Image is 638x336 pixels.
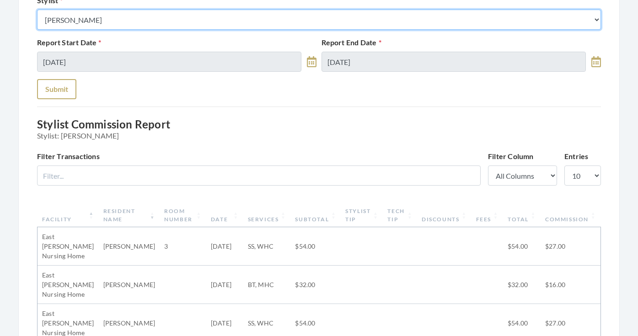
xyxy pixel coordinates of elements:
[243,227,291,266] td: SS, WHC
[488,151,534,162] label: Filter Column
[38,227,99,266] td: East [PERSON_NAME] Nursing Home
[37,118,601,140] h3: Stylist Commission Report
[37,151,100,162] label: Filter Transactions
[541,266,600,304] td: $16.00
[243,203,291,227] th: Services: activate to sort column ascending
[37,131,601,140] span: Stylist: [PERSON_NAME]
[160,203,206,227] th: Room Number: activate to sort column ascending
[417,203,471,227] th: Discounts: activate to sort column ascending
[206,266,243,304] td: [DATE]
[290,227,341,266] td: $54.00
[541,227,600,266] td: $27.00
[160,227,206,266] td: 3
[38,203,99,227] th: Facility: activate to sort column descending
[541,203,600,227] th: Commission: activate to sort column ascending
[503,227,541,266] td: $54.00
[322,37,381,48] label: Report End Date
[472,203,503,227] th: Fees: activate to sort column ascending
[503,266,541,304] td: $32.00
[206,203,243,227] th: Date: activate to sort column ascending
[37,165,481,186] input: Filter...
[383,203,417,227] th: Tech Tip: activate to sort column ascending
[322,52,586,72] input: Select Date
[341,203,383,227] th: Stylist Tip: activate to sort column ascending
[37,79,76,99] button: Submit
[307,52,316,72] a: toggle
[99,227,160,266] td: [PERSON_NAME]
[290,203,341,227] th: Subtotal: activate to sort column ascending
[37,52,301,72] input: Select Date
[206,227,243,266] td: [DATE]
[591,52,601,72] a: toggle
[99,266,160,304] td: [PERSON_NAME]
[243,266,291,304] td: BT, MHC
[37,37,102,48] label: Report Start Date
[99,203,160,227] th: Resident Name: activate to sort column ascending
[503,203,541,227] th: Total: activate to sort column ascending
[564,151,588,162] label: Entries
[290,266,341,304] td: $32.00
[38,266,99,304] td: East [PERSON_NAME] Nursing Home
